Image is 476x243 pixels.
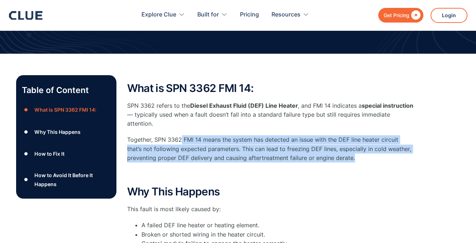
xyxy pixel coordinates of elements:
[127,82,414,94] h2: What is SPN 3362 FMI 14:
[141,4,185,26] div: Explore Clue
[22,149,30,159] div: ●
[22,84,111,96] p: Table of Content
[271,4,300,26] div: Resources
[34,171,110,189] div: How to Avoid It Before It Happens
[141,4,176,26] div: Explore Clue
[127,101,414,128] p: SPN 3362 refers to the , and FMI 14 indicates a — typically used when a fault doesn’t fall into a...
[431,8,467,23] a: Login
[127,135,414,162] p: Together, SPN 3362 FMI 14 means the system has detected an issue with the DEF line heater circuit...
[22,126,111,137] a: ●Why This Happens
[127,170,414,179] p: ‍
[34,149,64,158] div: How to Fix It
[127,205,414,214] p: This fault is most likely caused by:
[240,4,259,26] a: Pricing
[22,105,111,115] a: ●What is SPN 3362 FMI 14:
[409,11,420,20] div: 
[127,186,414,198] h2: Why This Happens
[22,126,30,137] div: ●
[141,230,414,239] li: Broken or shorted wiring in the heater circuit.
[271,4,309,26] div: Resources
[141,221,414,230] li: A failed DEF line heater or heating element.
[378,8,423,23] a: Get Pricing
[384,11,409,20] div: Get Pricing
[34,105,96,114] div: What is SPN 3362 FMI 14:
[197,4,219,26] div: Built for
[362,102,413,109] strong: special instruction
[34,127,80,136] div: Why This Happens
[22,174,30,185] div: ●
[22,171,111,189] a: ●How to Avoid It Before It Happens
[22,149,111,159] a: ●How to Fix It
[190,102,298,109] strong: Diesel Exhaust Fluid (DEF) Line Heater
[197,4,227,26] div: Built for
[22,105,30,115] div: ●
